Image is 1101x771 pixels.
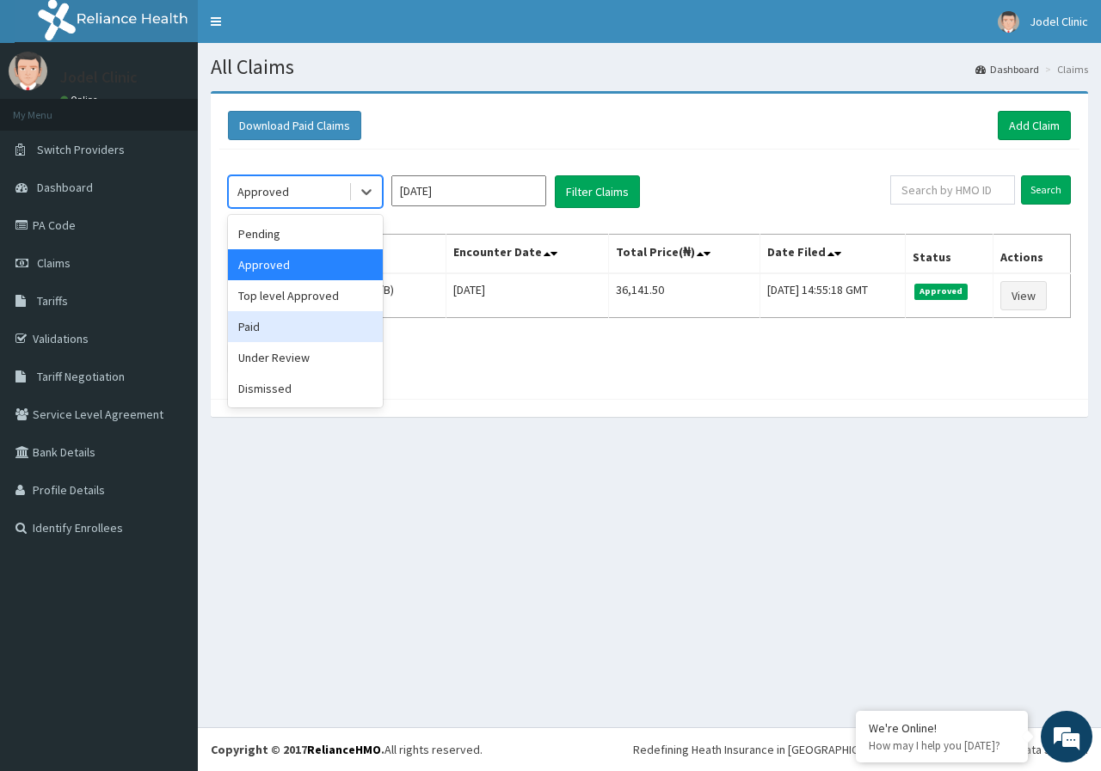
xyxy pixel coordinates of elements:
[869,738,1015,753] p: How may I help you today?
[228,111,361,140] button: Download Paid Claims
[609,273,760,318] td: 36,141.50
[228,311,383,342] div: Paid
[993,235,1071,274] th: Actions
[37,255,71,271] span: Claims
[998,11,1019,33] img: User Image
[914,284,969,299] span: Approved
[198,727,1101,771] footer: All rights reserved.
[237,183,289,200] div: Approved
[228,218,383,249] div: Pending
[1041,62,1088,76] li: Claims
[760,273,905,318] td: [DATE] 14:55:18 GMT
[1000,281,1047,310] a: View
[60,70,138,85] p: Jodel Clinic
[32,86,70,129] img: d_794563401_company_1708531726252_794563401
[1021,175,1071,205] input: Search
[555,175,640,208] button: Filter Claims
[228,342,383,373] div: Under Review
[282,9,323,50] div: Minimize live chat window
[228,280,383,311] div: Top level Approved
[37,293,68,309] span: Tariffs
[446,235,609,274] th: Encounter Date
[228,249,383,280] div: Approved
[9,52,47,90] img: User Image
[760,235,905,274] th: Date Filed
[211,742,384,757] strong: Copyright © 2017 .
[9,469,328,529] textarea: Type your message and hit 'Enter'
[37,369,125,384] span: Tariff Negotiation
[100,217,237,390] span: We're online!
[1030,14,1088,29] span: Jodel Clinic
[37,180,93,195] span: Dashboard
[975,62,1039,76] a: Dashboard
[37,142,125,157] span: Switch Providers
[89,96,289,119] div: Chat with us now
[998,111,1071,140] a: Add Claim
[633,741,1088,758] div: Redefining Heath Insurance in [GEOGRAPHIC_DATA] using Telemedicine and Data Science!
[60,94,101,106] a: Online
[609,235,760,274] th: Total Price(₦)
[211,56,1088,78] h1: All Claims
[446,273,609,318] td: [DATE]
[869,720,1015,736] div: We're Online!
[228,373,383,404] div: Dismissed
[307,742,381,757] a: RelianceHMO
[905,235,993,274] th: Status
[391,175,546,206] input: Select Month and Year
[890,175,1015,205] input: Search by HMO ID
